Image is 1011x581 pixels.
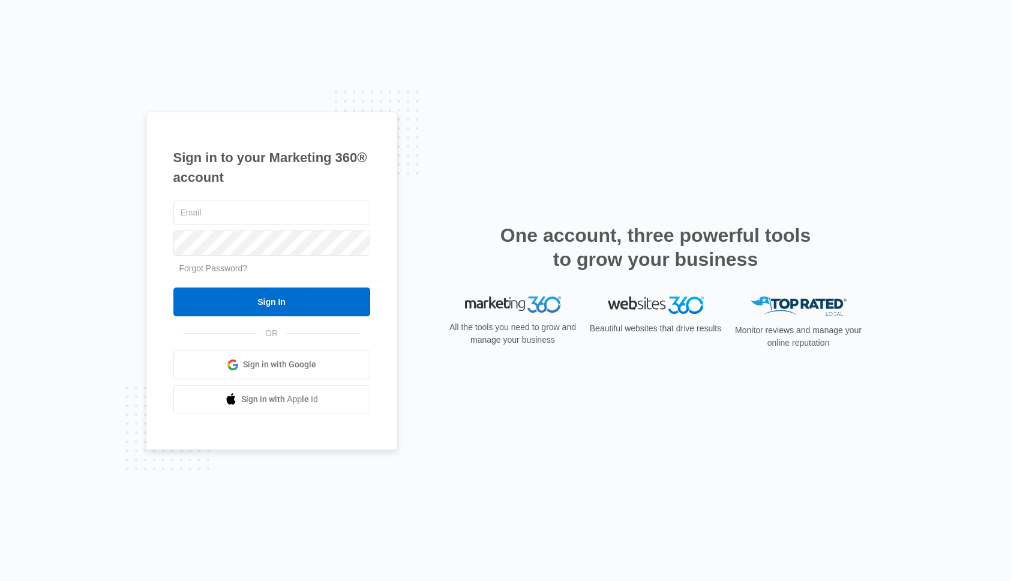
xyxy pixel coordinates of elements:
input: Email [173,200,370,225]
input: Sign In [173,287,370,316]
span: Sign in with Apple Id [241,393,318,406]
span: Sign in with Google [243,358,316,371]
p: All the tools you need to grow and manage your business [446,321,580,346]
img: Websites 360 [608,297,704,314]
h1: Sign in to your Marketing 360® account [173,148,370,187]
span: OR [257,327,286,340]
p: Beautiful websites that drive results [589,322,723,335]
a: Forgot Password? [179,263,248,273]
a: Sign in with Apple Id [173,385,370,414]
img: Top Rated Local [751,297,847,316]
a: Sign in with Google [173,351,370,379]
p: Monitor reviews and manage your online reputation [731,324,866,349]
img: Marketing 360 [465,297,561,313]
h2: One account, three powerful tools to grow your business [497,223,815,271]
